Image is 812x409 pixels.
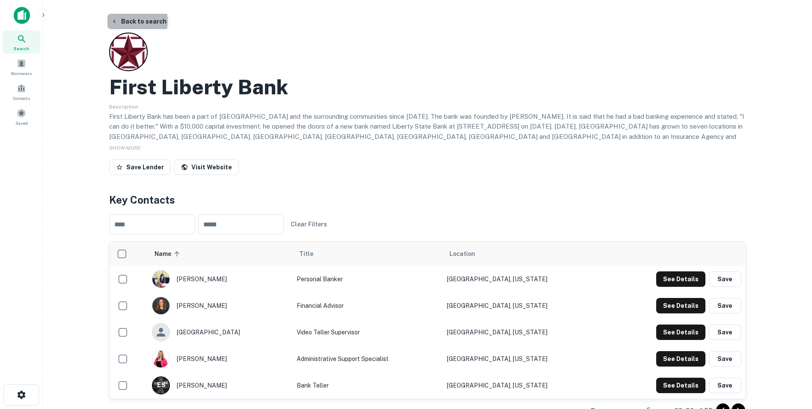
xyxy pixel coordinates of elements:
[3,55,40,78] a: Borrowers
[152,297,288,315] div: [PERSON_NAME]
[656,325,705,340] button: See Details
[109,104,138,110] span: Description
[656,351,705,367] button: See Details
[709,351,741,367] button: Save
[174,159,239,175] a: Visit Website
[14,7,30,24] img: capitalize-icon.png
[14,45,29,52] span: Search
[443,292,606,319] td: [GEOGRAPHIC_DATA], [US_STATE]
[152,271,170,288] img: 1516856956208
[109,75,288,99] h2: First Liberty Bank
[152,323,288,341] div: [GEOGRAPHIC_DATA]
[11,70,32,77] span: Borrowers
[656,298,705,313] button: See Details
[443,266,606,292] td: [GEOGRAPHIC_DATA], [US_STATE]
[709,325,741,340] button: Save
[656,378,705,393] button: See Details
[449,249,475,259] span: Location
[148,242,292,266] th: Name
[109,159,171,175] button: Save Lender
[292,242,443,266] th: Title
[656,271,705,287] button: See Details
[292,372,443,399] td: Bank Teller
[15,120,28,126] span: Saved
[109,145,141,151] span: SHOW MORE
[109,192,746,208] h4: Key Contacts
[287,217,330,232] button: Clear Filters
[769,340,812,382] iframe: Chat Widget
[443,242,606,266] th: Location
[107,14,170,29] button: Back to search
[152,376,288,394] div: [PERSON_NAME]
[299,249,324,259] span: Title
[155,249,182,259] span: Name
[3,80,40,103] a: Contacts
[709,271,741,287] button: Save
[709,298,741,313] button: Save
[443,346,606,372] td: [GEOGRAPHIC_DATA], [US_STATE]
[110,242,746,399] div: scrollable content
[3,105,40,128] a: Saved
[152,350,170,367] img: 1723656834009
[292,346,443,372] td: Administrative Support Specialist
[292,319,443,346] td: Video Teller Supervisor
[443,372,606,399] td: [GEOGRAPHIC_DATA], [US_STATE]
[152,297,170,314] img: 1727220739277
[292,266,443,292] td: Personal Banker
[709,378,741,393] button: Save
[443,319,606,346] td: [GEOGRAPHIC_DATA], [US_STATE]
[152,350,288,368] div: [PERSON_NAME]
[109,111,746,152] p: First Liberty Bank has been a part of [GEOGRAPHIC_DATA] and the surrounding communities since [DA...
[13,95,30,102] span: Contacts
[3,30,40,54] a: Search
[157,381,165,390] p: E S
[292,292,443,319] td: Financial Advisor
[152,270,288,288] div: [PERSON_NAME]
